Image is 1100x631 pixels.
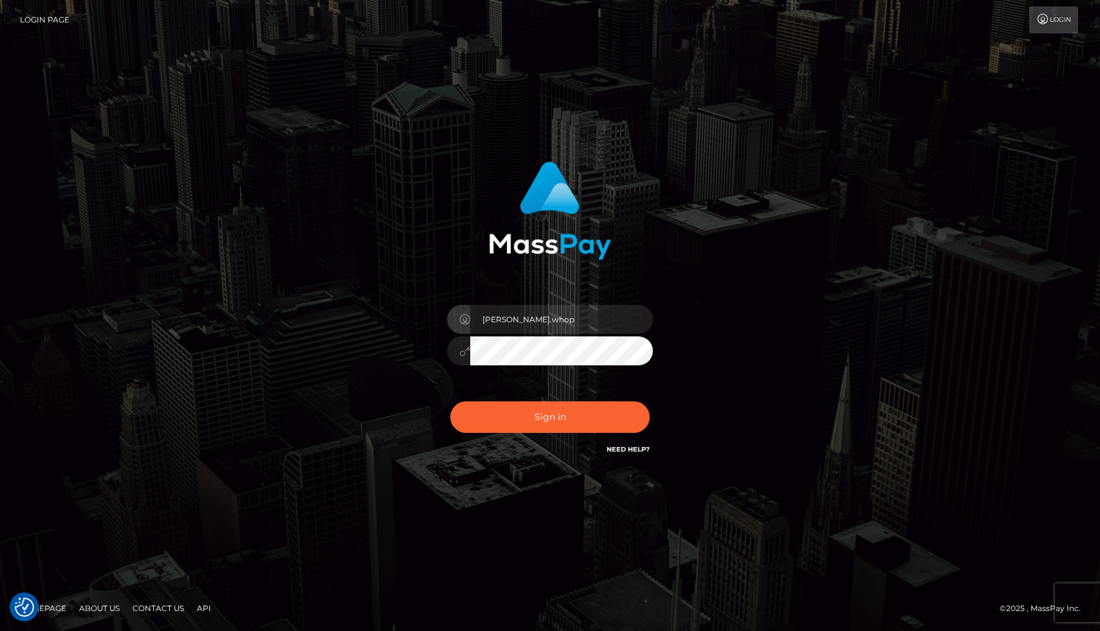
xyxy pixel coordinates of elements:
[15,598,34,617] img: Revisit consent button
[450,401,650,433] button: Sign in
[192,598,216,618] a: API
[489,161,611,260] img: MassPay Login
[1029,6,1078,33] a: Login
[127,598,189,618] a: Contact Us
[1000,601,1090,616] div: © 2025 , MassPay Inc.
[607,445,650,453] a: Need Help?
[15,598,34,617] button: Consent Preferences
[20,6,69,33] a: Login Page
[74,598,125,618] a: About Us
[14,598,71,618] a: Homepage
[470,305,653,334] input: Username...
